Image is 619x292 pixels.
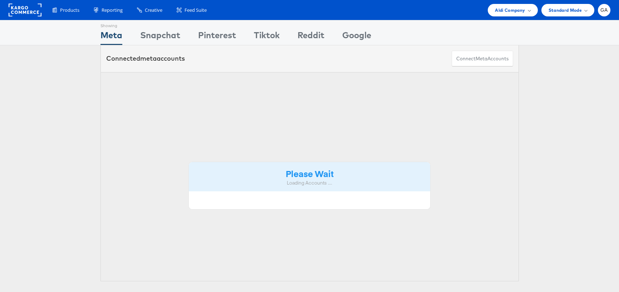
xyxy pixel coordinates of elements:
[106,54,185,63] div: Connected accounts
[600,8,608,12] span: GA
[254,29,280,45] div: Tiktok
[495,6,525,14] span: Aldi Company
[298,29,324,45] div: Reddit
[185,7,207,14] span: Feed Suite
[100,29,122,45] div: Meta
[549,6,582,14] span: Standard Mode
[100,20,122,29] div: Showing
[452,51,513,67] button: ConnectmetaAccounts
[194,180,425,186] div: Loading Accounts ....
[145,7,162,14] span: Creative
[198,29,236,45] div: Pinterest
[140,29,180,45] div: Snapchat
[102,7,123,14] span: Reporting
[60,7,79,14] span: Products
[342,29,371,45] div: Google
[286,167,334,179] strong: Please Wait
[140,54,157,62] span: meta
[476,55,487,62] span: meta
